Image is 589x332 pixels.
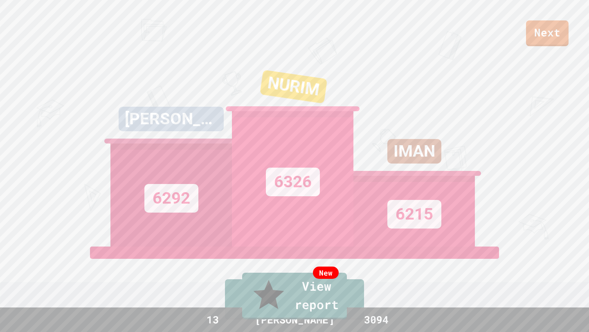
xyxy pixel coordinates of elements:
[387,200,441,229] div: 6215
[526,20,569,46] a: Next
[119,107,224,131] div: [PERSON_NAME]
[242,273,347,319] a: View report
[313,267,339,279] div: New
[266,168,320,196] div: 6326
[387,139,441,164] div: IMAN
[144,184,198,213] div: 6292
[260,70,327,104] div: NURIM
